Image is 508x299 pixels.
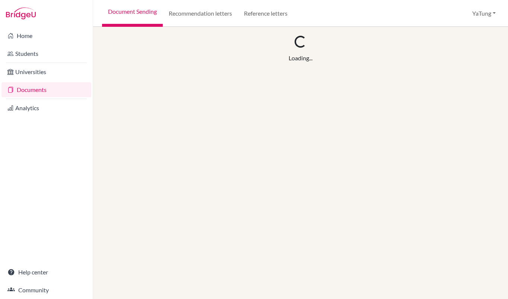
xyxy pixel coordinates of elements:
[469,6,499,20] button: YaTung
[1,101,91,115] a: Analytics
[1,82,91,97] a: Documents
[1,28,91,43] a: Home
[1,46,91,61] a: Students
[1,265,91,280] a: Help center
[289,54,312,63] div: Loading...
[1,64,91,79] a: Universities
[1,283,91,298] a: Community
[6,7,36,19] img: Bridge-U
